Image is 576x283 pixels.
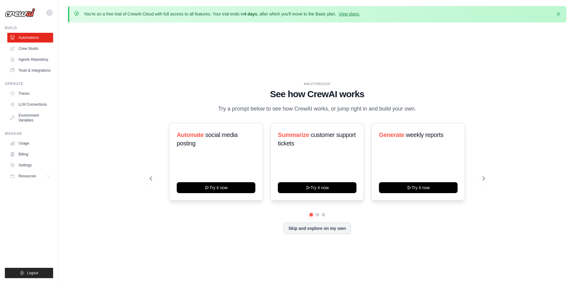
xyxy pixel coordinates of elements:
[177,182,255,193] button: Try it now
[7,149,53,159] a: Billing
[7,55,53,64] a: Agents Repository
[5,26,53,30] div: Build
[215,104,419,113] p: Try a prompt below to see how CrewAI works, or jump right in and build your own.
[283,223,351,234] button: Skip and explore on my own
[7,138,53,148] a: Usage
[150,89,485,100] h1: See how CrewAI works
[379,131,404,138] span: Generate
[278,182,356,193] button: Try it now
[379,182,458,193] button: Try it now
[7,160,53,170] a: Settings
[7,33,53,43] a: Automations
[278,131,356,147] span: customer support tickets
[278,131,309,138] span: Summarize
[7,100,53,109] a: LLM Connections
[177,131,204,138] span: Automate
[150,82,485,86] div: WALKTHROUGH
[5,131,53,136] div: Manage
[406,131,443,138] span: weekly reports
[7,171,53,181] button: Resources
[7,111,53,125] a: Environment Variables
[177,131,238,147] span: social media posting
[7,66,53,75] a: Tools & Integrations
[7,89,53,98] a: Traces
[339,12,359,16] a: View plans
[5,81,53,86] div: Operate
[27,271,38,275] span: Logout
[19,174,36,179] span: Resources
[7,44,53,53] a: Crew Studio
[5,8,35,17] img: Logo
[5,268,53,278] button: Logout
[84,11,360,17] p: You're on a free trial of CrewAI Cloud with full access to all features. Your trial ends in , aft...
[244,12,257,16] strong: 4 days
